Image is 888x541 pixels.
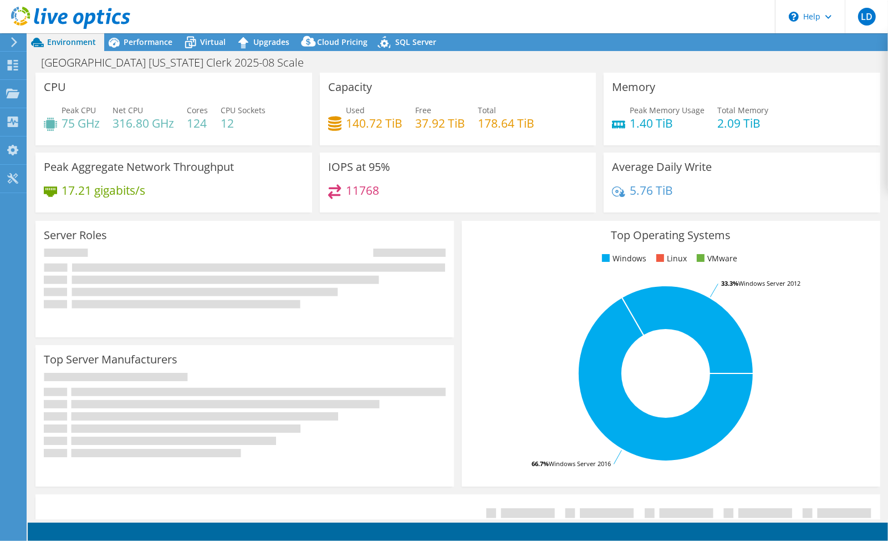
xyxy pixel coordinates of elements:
[44,161,234,173] h3: Peak Aggregate Network Throughput
[187,105,208,115] span: Cores
[221,105,266,115] span: CPU Sockets
[630,117,705,129] h4: 1.40 TiB
[717,117,768,129] h4: 2.09 TiB
[415,117,465,129] h4: 37.92 TiB
[221,117,266,129] h4: 12
[124,37,172,47] span: Performance
[612,81,655,93] h3: Memory
[630,184,673,196] h4: 5.76 TiB
[532,459,549,468] tspan: 66.7%
[789,12,799,22] svg: \n
[346,117,402,129] h4: 140.72 TiB
[721,279,738,287] tspan: 33.3%
[415,105,431,115] span: Free
[346,105,365,115] span: Used
[346,184,379,196] h4: 11768
[328,161,390,173] h3: IOPS at 95%
[470,229,872,241] h3: Top Operating Systems
[36,57,321,69] h1: [GEOGRAPHIC_DATA] [US_STATE] Clerk 2025-08 Scale
[317,37,368,47] span: Cloud Pricing
[395,37,436,47] span: SQL Server
[62,117,100,129] h4: 75 GHz
[44,81,66,93] h3: CPU
[694,252,737,265] li: VMware
[612,161,712,173] h3: Average Daily Write
[62,184,145,196] h4: 17.21 gigabits/s
[113,105,143,115] span: Net CPU
[858,8,876,26] span: LD
[717,105,768,115] span: Total Memory
[738,279,800,287] tspan: Windows Server 2012
[549,459,611,468] tspan: Windows Server 2016
[478,105,496,115] span: Total
[44,229,107,241] h3: Server Roles
[62,105,96,115] span: Peak CPU
[187,117,208,129] h4: 124
[599,252,646,265] li: Windows
[47,37,96,47] span: Environment
[654,252,687,265] li: Linux
[44,353,177,366] h3: Top Server Manufacturers
[328,81,372,93] h3: Capacity
[478,117,534,129] h4: 178.64 TiB
[253,37,289,47] span: Upgrades
[113,117,174,129] h4: 316.80 GHz
[200,37,226,47] span: Virtual
[630,105,705,115] span: Peak Memory Usage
